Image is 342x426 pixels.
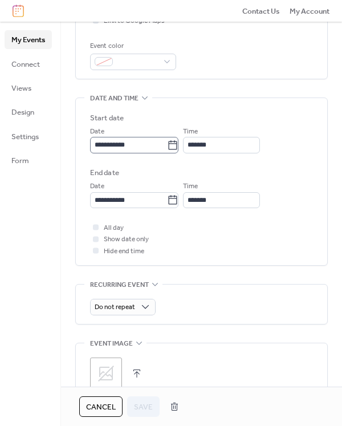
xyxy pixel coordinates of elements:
[90,126,104,137] span: Date
[95,301,135,314] span: Do not repeat
[5,103,52,121] a: Design
[183,126,198,137] span: Time
[90,112,124,124] div: Start date
[90,279,149,291] span: Recurring event
[11,131,39,143] span: Settings
[5,55,52,73] a: Connect
[11,83,31,94] span: Views
[5,79,52,97] a: Views
[242,5,280,17] a: Contact Us
[90,40,174,52] div: Event color
[242,6,280,17] span: Contact Us
[104,234,149,245] span: Show date only
[290,6,329,17] span: My Account
[90,338,133,349] span: Event image
[90,358,122,390] div: ;
[79,396,123,417] button: Cancel
[13,5,24,17] img: logo
[104,222,124,234] span: All day
[90,167,119,178] div: End date
[11,34,45,46] span: My Events
[183,181,198,192] span: Time
[5,30,52,48] a: My Events
[290,5,329,17] a: My Account
[86,401,116,413] span: Cancel
[5,151,52,169] a: Form
[5,127,52,145] a: Settings
[11,59,40,70] span: Connect
[104,246,144,257] span: Hide end time
[90,181,104,192] span: Date
[11,107,34,118] span: Design
[104,15,165,27] span: Link to Google Maps
[11,155,29,167] span: Form
[90,92,139,104] span: Date and time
